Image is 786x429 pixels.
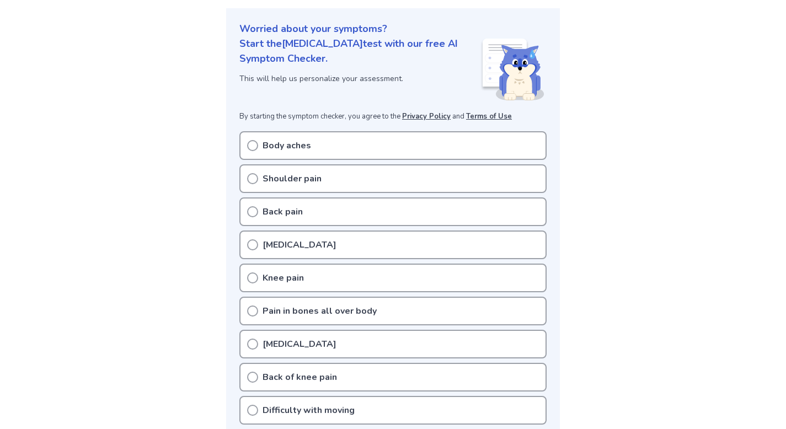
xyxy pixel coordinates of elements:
p: Pain in bones all over body [263,304,377,318]
p: Worried about your symptoms? [239,22,547,36]
p: Knee pain [263,271,304,285]
p: Difficulty with moving [263,404,355,417]
p: Body aches [263,139,311,152]
img: Shiba [480,39,544,100]
p: Start the [MEDICAL_DATA] test with our free AI Symptom Checker. [239,36,480,66]
p: Back pain [263,205,303,218]
p: Back of knee pain [263,371,337,384]
p: [MEDICAL_DATA] [263,337,336,351]
a: Terms of Use [466,111,512,121]
p: This will help us personalize your assessment. [239,73,480,84]
a: Privacy Policy [402,111,451,121]
p: By starting the symptom checker, you agree to the and [239,111,547,122]
p: Shoulder pain [263,172,322,185]
p: [MEDICAL_DATA] [263,238,336,251]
